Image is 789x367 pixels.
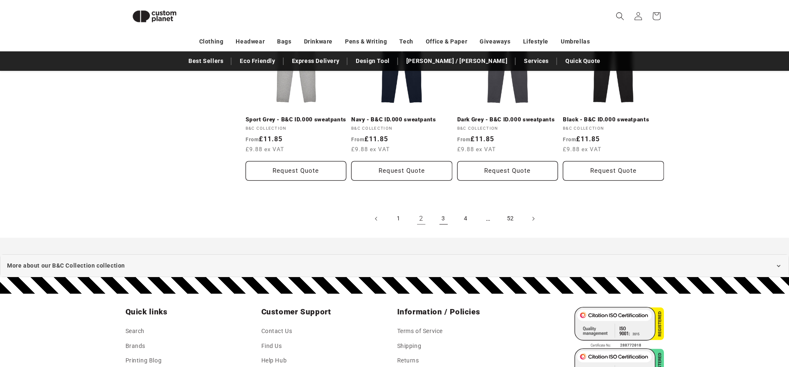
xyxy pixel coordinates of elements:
a: Black - B&C ID.000 sweatpants [563,116,664,123]
img: Custom Planet [125,3,183,29]
a: Lifestyle [523,34,548,49]
a: Search [125,326,145,338]
summary: Search [611,7,629,25]
a: Best Sellers [184,54,227,68]
span: More about our B&C Collection collection [7,261,125,271]
a: Headwear [236,34,265,49]
a: Express Delivery [288,54,344,68]
button: Request Quote [246,161,347,181]
nav: Pagination [246,210,664,228]
a: Page 3 [434,210,453,228]
a: [PERSON_NAME] / [PERSON_NAME] [402,54,512,68]
a: Quick Quote [561,54,605,68]
a: Find Us [261,339,282,353]
h2: Quick links [125,307,256,317]
button: Request Quote [457,161,558,181]
a: Terms of Service [397,326,443,338]
a: Brands [125,339,146,353]
h2: Customer Support [261,307,392,317]
a: Office & Paper [426,34,467,49]
a: Services [520,54,553,68]
a: Drinkware [304,34,333,49]
span: … [479,210,497,228]
a: Dark Grey - B&C ID.000 sweatpants [457,116,558,123]
a: Contact Us [261,326,292,338]
a: Page 1 [390,210,408,228]
a: Previous page [367,210,386,228]
a: Clothing [199,34,224,49]
a: Eco Friendly [236,54,279,68]
div: Chat-widget [650,278,789,367]
a: Bags [277,34,291,49]
a: Page 2 [412,210,430,228]
a: Sport Grey - B&C ID.000 sweatpants [246,116,347,123]
a: Page 4 [457,210,475,228]
a: Page 52 [502,210,520,228]
a: Giveaways [480,34,510,49]
img: ISO 9001 Certified [574,307,664,348]
a: Tech [399,34,413,49]
a: Next page [524,210,542,228]
a: Shipping [397,339,422,353]
a: Pens & Writing [345,34,387,49]
button: Request Quote [563,161,664,181]
a: Navy - B&C ID.000 sweatpants [351,116,452,123]
button: Request Quote [351,161,452,181]
iframe: Chat Widget [650,278,789,367]
a: Umbrellas [561,34,590,49]
h2: Information / Policies [397,307,528,317]
a: Design Tool [352,54,394,68]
